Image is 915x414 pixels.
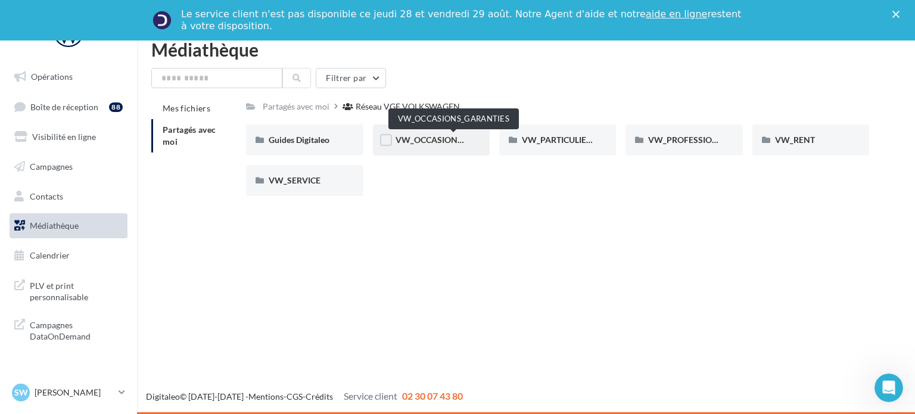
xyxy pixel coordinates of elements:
[402,390,463,401] span: 02 30 07 43 80
[316,68,386,88] button: Filtrer par
[30,317,123,343] span: Campagnes DataOnDemand
[7,243,130,268] a: Calendrier
[181,8,743,32] div: Le service client n'est pas disponible ce jeudi 28 et vendredi 29 août. Notre Agent d'aide et not...
[7,154,130,179] a: Campagnes
[7,184,130,209] a: Contacts
[269,135,329,145] span: Guides Digitaleo
[109,102,123,112] div: 88
[7,273,130,308] a: PLV et print personnalisable
[163,124,216,147] span: Partagés avec moi
[30,220,79,231] span: Médiathèque
[306,391,333,401] a: Crédits
[152,11,172,30] img: Profile image for Service-Client
[263,101,329,113] div: Partagés avec moi
[151,41,901,58] div: Médiathèque
[648,135,739,145] span: VW_PROFESSIONNELS
[892,11,904,18] div: Fermer
[10,381,127,404] a: SW [PERSON_NAME]
[30,161,73,172] span: Campagnes
[522,135,596,145] span: VW_PARTICULIERS
[646,8,707,20] a: aide en ligne
[146,391,463,401] span: © [DATE]-[DATE] - - -
[7,64,130,89] a: Opérations
[163,103,210,113] span: Mes fichiers
[287,391,303,401] a: CGS
[248,391,284,401] a: Mentions
[874,373,903,402] iframe: Intercom live chat
[7,124,130,150] a: Visibilité en ligne
[7,94,130,120] a: Boîte de réception88
[35,387,114,399] p: [PERSON_NAME]
[396,135,512,145] span: VW_OCCASIONS_GARANTIES
[7,312,130,347] a: Campagnes DataOnDemand
[30,278,123,303] span: PLV et print personnalisable
[269,175,320,185] span: VW_SERVICE
[146,391,180,401] a: Digitaleo
[344,390,397,401] span: Service client
[356,101,460,113] div: Réseau VGF VOLKSWAGEN
[7,213,130,238] a: Médiathèque
[32,132,96,142] span: Visibilité en ligne
[30,101,98,111] span: Boîte de réception
[31,71,73,82] span: Opérations
[30,191,63,201] span: Contacts
[775,135,815,145] span: VW_RENT
[14,387,28,399] span: SW
[30,250,70,260] span: Calendrier
[388,108,519,129] div: VW_OCCASIONS_GARANTIES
